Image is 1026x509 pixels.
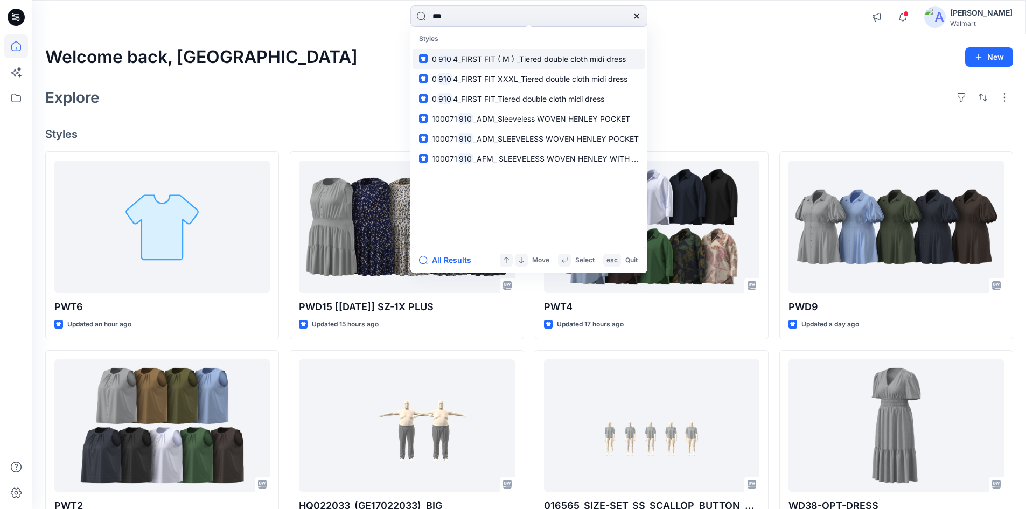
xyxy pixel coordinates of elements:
[299,161,514,294] a: PWD15 [27-09-25] SZ-1X PLUS
[437,93,453,105] mark: 910
[544,161,759,294] a: PWT4
[45,47,358,67] h2: Welcome back, [GEOGRAPHIC_DATA]
[413,129,645,149] a: 100071910_ADM_SLEEVELESS WOVEN HENLEY POCKET
[544,359,759,492] a: 016565_SIZE-SET_SS_SCALLOP_BUTTON_DOWN
[457,113,473,125] mark: 910
[788,299,1004,315] p: PWD9
[437,73,453,85] mark: 910
[532,255,549,266] p: Move
[950,19,1013,27] div: Walmart
[950,6,1013,19] div: [PERSON_NAME]
[557,319,624,330] p: Updated 17 hours ago
[67,319,131,330] p: Updated an hour ago
[413,109,645,129] a: 100071910_ADM_Sleeveless WOVEN HENLEY POCKET
[625,255,638,266] p: Quit
[54,299,270,315] p: PWT6
[312,319,379,330] p: Updated 15 hours ago
[457,133,473,145] mark: 910
[801,319,859,330] p: Updated a day ago
[45,89,100,106] h2: Explore
[606,255,618,266] p: esc
[453,94,604,103] span: 4_FIRST FIT_Tiered double cloth midi dress
[54,359,270,492] a: PWT2
[432,94,437,103] span: 0
[432,54,437,64] span: 0
[453,74,627,83] span: 4_FIRST FIT XXXL_Tiered double cloth midi dress
[473,134,639,143] span: _ADM_SLEEVELESS WOVEN HENLEY POCKET
[965,47,1013,67] button: New
[544,299,759,315] p: PWT4
[924,6,946,28] img: avatar
[413,149,645,169] a: 100071910_AFM_ SLEEVELESS WOVEN HENLEY WITH POCKET
[473,114,630,123] span: _ADM_Sleeveless WOVEN HENLEY POCKET
[575,255,595,266] p: Select
[432,114,457,123] span: 100071
[457,152,473,165] mark: 910
[413,69,645,89] a: 09104_FIRST FIT XXXL_Tiered double cloth midi dress
[54,161,270,294] a: PWT6
[299,299,514,315] p: PWD15 [[DATE]] SZ-1X PLUS
[473,154,662,163] span: _AFM_ SLEEVELESS WOVEN HENLEY WITH POCKET
[453,54,626,64] span: 4_FIRST FIT ( M ) _Tiered double cloth midi dress
[45,128,1013,141] h4: Styles
[432,134,457,143] span: 100071
[437,53,453,65] mark: 910
[788,359,1004,492] a: WD38-OPT-DRESS
[432,74,437,83] span: 0
[413,49,645,69] a: 09104_FIRST FIT ( M ) _Tiered double cloth midi dress
[413,29,645,49] p: Styles
[432,154,457,163] span: 100071
[788,161,1004,294] a: PWD9
[413,89,645,109] a: 09104_FIRST FIT_Tiered double cloth midi dress
[299,359,514,492] a: HQ022033_(GE17022033)_BIG
[419,254,478,267] button: All Results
